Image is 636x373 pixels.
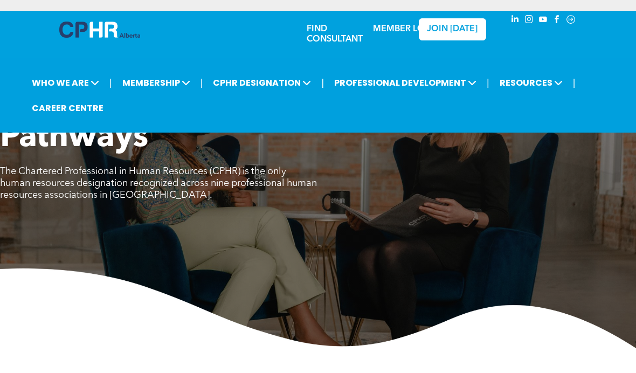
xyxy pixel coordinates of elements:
[29,73,102,93] span: WHO WE ARE
[427,24,478,34] span: JOIN [DATE]
[119,73,193,93] span: MEMBERSHIP
[29,98,107,118] a: CAREER CENTRE
[307,25,363,44] a: FIND CONSULTANT
[109,72,112,94] li: |
[565,13,577,28] a: Social network
[573,72,576,94] li: |
[201,72,203,94] li: |
[487,72,489,94] li: |
[537,13,549,28] a: youtube
[419,18,486,40] a: JOIN [DATE]
[373,25,440,33] a: MEMBER LOGIN
[523,13,535,28] a: instagram
[59,22,140,38] img: A blue and white logo for cp alberta
[321,72,324,94] li: |
[509,13,521,28] a: linkedin
[551,13,563,28] a: facebook
[210,73,314,93] span: CPHR DESIGNATION
[331,73,480,93] span: PROFESSIONAL DEVELOPMENT
[496,73,566,93] span: RESOURCES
